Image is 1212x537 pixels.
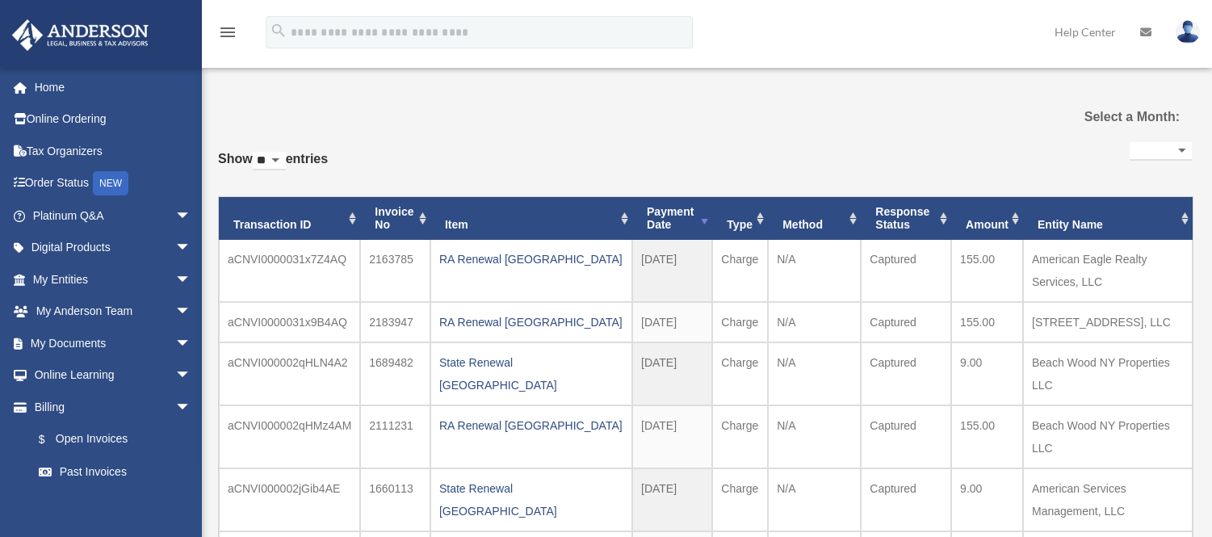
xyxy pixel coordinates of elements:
span: arrow_drop_down [175,263,208,296]
td: N/A [768,240,861,302]
td: [DATE] [632,302,712,342]
span: arrow_drop_down [175,296,208,329]
a: Platinum Q&Aarrow_drop_down [11,199,216,232]
td: 2111231 [360,405,430,468]
td: Beach Wood NY Properties LLC [1023,405,1193,468]
a: Online Ordering [11,103,216,136]
td: Captured [861,240,951,302]
th: Invoice No: activate to sort column ascending [360,197,430,241]
td: 155.00 [951,302,1023,342]
a: Tax Organizers [11,135,216,167]
i: menu [218,23,237,42]
td: Charge [712,240,768,302]
a: menu [218,28,237,42]
td: American Services Management, LLC [1023,468,1193,531]
td: [DATE] [632,468,712,531]
i: search [270,22,287,40]
td: 9.00 [951,468,1023,531]
label: Select a Month: [1042,106,1180,128]
th: Response Status: activate to sort column ascending [861,197,951,241]
td: N/A [768,405,861,468]
a: Online Learningarrow_drop_down [11,359,216,392]
a: My Anderson Teamarrow_drop_down [11,296,216,328]
td: Captured [861,302,951,342]
div: State Renewal [GEOGRAPHIC_DATA] [439,477,623,522]
td: 2163785 [360,240,430,302]
td: aCNVI000002jGib4AE [219,468,360,531]
span: arrow_drop_down [175,327,208,360]
td: 155.00 [951,240,1023,302]
td: 1689482 [360,342,430,405]
td: N/A [768,468,861,531]
a: $Open Invoices [23,423,216,456]
td: Captured [861,468,951,531]
th: Method: activate to sort column ascending [768,197,861,241]
a: My Documentsarrow_drop_down [11,327,216,359]
a: My Entitiesarrow_drop_down [11,263,216,296]
td: Captured [861,342,951,405]
a: Order StatusNEW [11,167,216,200]
label: Show entries [218,148,328,187]
img: Anderson Advisors Platinum Portal [7,19,153,51]
th: Payment Date: activate to sort column ascending [632,197,712,241]
td: aCNVI000002qHMz4AM [219,405,360,468]
div: RA Renewal [GEOGRAPHIC_DATA] [439,414,623,437]
td: [STREET_ADDRESS], LLC [1023,302,1193,342]
td: 2183947 [360,302,430,342]
a: Digital Productsarrow_drop_down [11,232,216,264]
a: Past Invoices [23,455,208,488]
img: User Pic [1176,20,1200,44]
th: Entity Name: activate to sort column ascending [1023,197,1193,241]
td: aCNVI000002qHLN4A2 [219,342,360,405]
td: 155.00 [951,405,1023,468]
th: Item: activate to sort column ascending [430,197,632,241]
div: NEW [93,171,128,195]
a: Billingarrow_drop_down [11,391,216,423]
td: aCNVI0000031x7Z4AQ [219,240,360,302]
td: [DATE] [632,240,712,302]
span: arrow_drop_down [175,232,208,265]
th: Type: activate to sort column ascending [712,197,768,241]
td: Charge [712,468,768,531]
td: Beach Wood NY Properties LLC [1023,342,1193,405]
td: American Eagle Realty Services, LLC [1023,240,1193,302]
span: arrow_drop_down [175,391,208,424]
td: N/A [768,302,861,342]
th: Amount: activate to sort column ascending [951,197,1023,241]
td: Captured [861,405,951,468]
th: Transaction ID: activate to sort column ascending [219,197,360,241]
td: Charge [712,405,768,468]
td: aCNVI0000031x9B4AQ [219,302,360,342]
a: Home [11,71,216,103]
span: arrow_drop_down [175,199,208,233]
select: Showentries [253,152,286,170]
td: N/A [768,342,861,405]
td: Charge [712,342,768,405]
div: State Renewal [GEOGRAPHIC_DATA] [439,351,623,396]
td: 9.00 [951,342,1023,405]
span: $ [48,430,56,450]
div: RA Renewal [GEOGRAPHIC_DATA] [439,311,623,334]
td: [DATE] [632,342,712,405]
td: Charge [712,302,768,342]
td: 1660113 [360,468,430,531]
div: RA Renewal [GEOGRAPHIC_DATA] [439,248,623,271]
td: [DATE] [632,405,712,468]
span: arrow_drop_down [175,359,208,392]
